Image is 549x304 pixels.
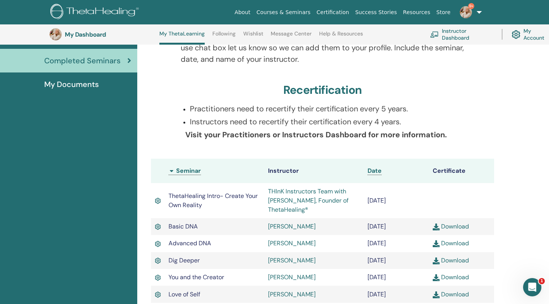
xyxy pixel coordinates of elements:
img: download.svg [433,291,440,298]
span: Dig Deeper [169,256,200,264]
img: Active Certificate [155,222,161,231]
img: Active Certificate [155,196,161,205]
img: Active Certificate [155,290,161,299]
img: logo.png [50,4,141,21]
img: Active Certificate [155,273,161,282]
span: 1 [539,278,545,284]
h3: My Dashboard [65,31,141,38]
a: My ThetaLearning [159,31,205,45]
a: Message Center [271,31,311,43]
a: About [231,5,253,19]
a: Wishlist [243,31,263,43]
a: THInK Instructors Team with [PERSON_NAME], Founder of ThetaHealing® [268,187,348,214]
span: You and the Creator [169,273,224,281]
a: [PERSON_NAME] [268,256,316,264]
a: Store [433,5,454,19]
a: [PERSON_NAME] [268,273,316,281]
a: Success Stories [352,5,400,19]
img: download.svg [433,224,440,230]
img: download.svg [433,274,440,281]
a: Download [433,239,469,247]
img: Active Certificate [155,256,161,265]
a: Resources [400,5,433,19]
span: Love of Self [169,290,200,298]
td: [DATE] [364,183,429,218]
th: Certificate [429,159,494,183]
a: Download [433,273,469,281]
a: Instructor Dashboard [430,26,493,43]
a: [PERSON_NAME] [268,290,316,298]
td: [DATE] [364,286,429,302]
img: Active Certificate [155,240,161,248]
a: [PERSON_NAME] [268,222,316,230]
img: cog.svg [512,28,520,41]
a: [PERSON_NAME] [268,239,316,247]
span: ThetaHealing Intro- Create Your Own Reality [169,192,258,209]
p: Below you can find your completed seminars. If you see missing seminars, please use chat box let ... [181,31,465,65]
span: 9+ [468,3,474,9]
a: Download [433,290,469,298]
span: Basic DNA [169,222,198,230]
a: Download [433,256,469,264]
img: chalkboard-teacher.svg [430,31,439,38]
a: Courses & Seminars [254,5,314,19]
th: Instructor [264,159,364,183]
p: Practitioners need to recertify their certification every 5 years. [190,103,465,114]
a: Download [433,222,469,230]
iframe: Intercom live chat [523,278,541,296]
td: [DATE] [364,218,429,235]
a: Date [368,167,382,175]
span: Advanced DNA [169,239,211,247]
td: [DATE] [364,252,429,269]
td: [DATE] [364,269,429,286]
img: default.jpg [50,28,62,40]
img: default.jpg [460,6,472,18]
b: Visit your Practitioners or Instructors Dashboard for more information. [185,130,447,140]
img: download.svg [433,240,440,247]
p: Instructors need to recertify their certification every 4 years. [190,116,465,127]
td: [DATE] [364,235,429,252]
h3: Recertification [283,83,362,97]
span: My Documents [44,79,99,90]
a: Certification [313,5,352,19]
img: download.svg [433,257,440,264]
a: Help & Resources [319,31,363,43]
a: Following [212,31,236,43]
span: Completed Seminars [44,55,120,66]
